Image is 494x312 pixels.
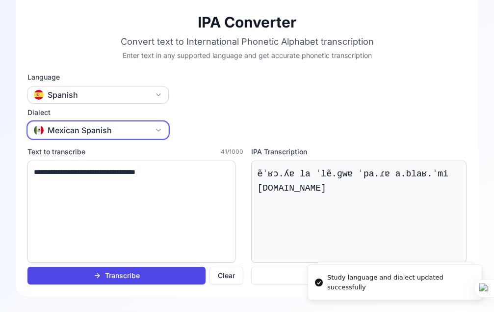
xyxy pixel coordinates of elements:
span: 41 / 1000 [221,148,243,156]
h1: IPA Converter [121,13,374,31]
label: IPA Transcription [251,147,307,157]
p: Enter text in any supported language and get accurate phonetic transcription [121,51,374,60]
div: Transcribe [93,271,140,281]
label: Language [27,72,169,82]
div: Spanish [34,89,78,101]
img: es [34,90,44,100]
div: Study language and dialect updated successfully [327,273,474,292]
label: Text to transcribe [27,147,85,157]
img: mx [34,125,44,135]
label: Dialect [27,108,169,117]
div: Mexican Spanish [34,124,112,136]
button: Transcribe [27,267,206,284]
p: Convert text to International Phonetic Alphabet transcription [121,35,374,49]
div: ẽˈʁɔ.ʎɐ la ˈlẽ.ɡwɐ ˈpa.ɾɐ a.blaʁ.ˈmi [DOMAIN_NAME] [258,167,461,196]
button: Copy [251,267,467,284]
button: Clear [209,267,243,284]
